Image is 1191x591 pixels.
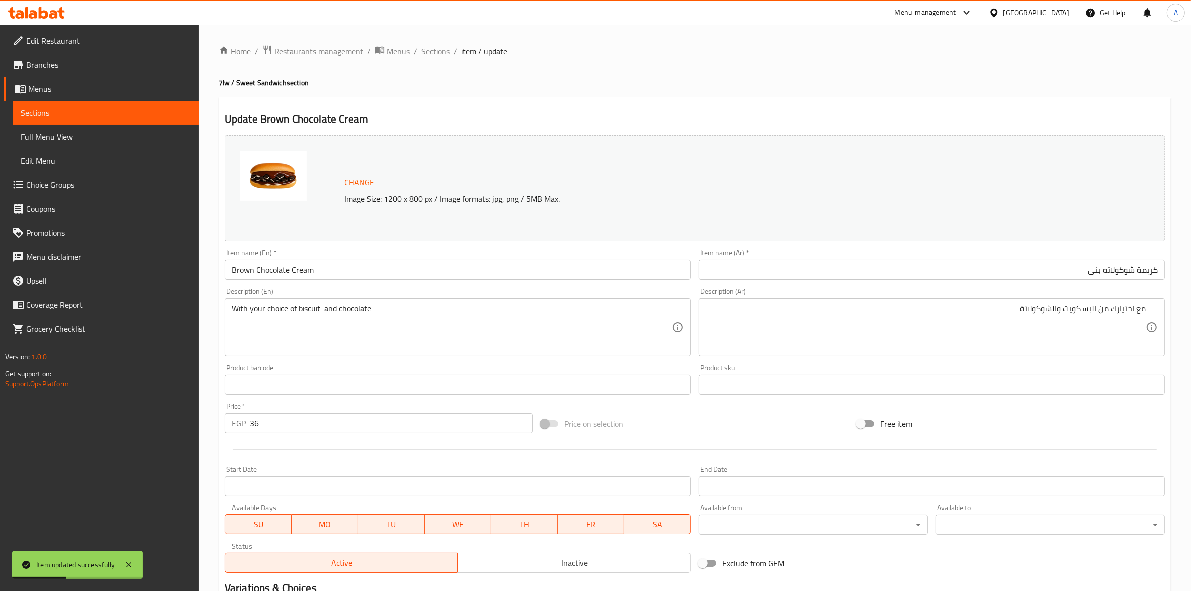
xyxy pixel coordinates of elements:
button: Active [225,553,458,573]
div: Menu-management [895,7,956,19]
span: Choice Groups [26,179,191,191]
a: Edit Restaurant [4,29,199,53]
a: Upsell [4,269,199,293]
nav: breadcrumb [219,45,1171,58]
span: Upsell [26,275,191,287]
button: Inactive [457,553,691,573]
button: TU [358,514,425,534]
span: Coverage Report [26,299,191,311]
span: Inactive [462,556,687,570]
span: Coupons [26,203,191,215]
div: ​ [936,515,1165,535]
input: Please enter product sku [699,375,1165,395]
button: WE [425,514,491,534]
span: Menus [28,83,191,95]
a: Sections [13,101,199,125]
a: Support.OpsPlatform [5,377,69,390]
a: Choice Groups [4,173,199,197]
a: Menus [375,45,410,58]
h2: Update Brown Chocolate Cream [225,112,1165,127]
a: Coverage Report [4,293,199,317]
li: / [367,45,371,57]
input: Enter name En [225,260,691,280]
p: Image Size: 1200 x 800 px / Image formats: jpg, png / 5MB Max. [340,193,1022,205]
span: Edit Restaurant [26,35,191,47]
span: Change [344,175,374,190]
span: Menus [387,45,410,57]
span: Sections [21,107,191,119]
span: Restaurants management [274,45,363,57]
button: SA [624,514,691,534]
span: TU [362,517,421,532]
span: Grocery Checklist [26,323,191,335]
a: Edit Menu [13,149,199,173]
button: Change [340,172,378,193]
span: A [1174,7,1178,18]
textarea: مع اختيارك من البسكويت والشوكولاتة [706,304,1146,351]
span: WE [429,517,487,532]
span: 1.0.0 [31,350,47,363]
span: Version: [5,350,30,363]
span: FR [562,517,620,532]
span: Active [229,556,454,570]
input: Enter name Ar [699,260,1165,280]
li: / [414,45,417,57]
button: SU [225,514,292,534]
div: Item updated successfully [36,559,115,570]
a: Grocery Checklist [4,317,199,341]
span: Edit Menu [21,155,191,167]
button: TH [491,514,558,534]
span: Exclude from GEM [722,557,784,569]
a: Branches [4,53,199,77]
div: [GEOGRAPHIC_DATA] [1003,7,1069,18]
p: EGP [232,417,246,429]
button: FR [558,514,624,534]
span: Free item [880,418,912,430]
a: Menu disclaimer [4,245,199,269]
span: Full Menu View [21,131,191,143]
a: Coupons [4,197,199,221]
a: Sections [421,45,450,57]
span: item / update [461,45,507,57]
a: Menus [4,77,199,101]
textarea: With your choice of biscuit and chocolate [232,304,672,351]
input: Please enter product barcode [225,375,691,395]
a: Restaurants management [262,45,363,58]
span: SA [628,517,687,532]
span: TH [495,517,554,532]
span: Price on selection [564,418,623,430]
a: Home [219,45,251,57]
input: Please enter price [250,413,533,433]
div: ​ [699,515,928,535]
span: Get support on: [5,367,51,380]
span: Menu disclaimer [26,251,191,263]
h4: 7lw / Sweet Sandwich section [219,78,1171,88]
li: / [255,45,258,57]
span: Promotions [26,227,191,239]
span: MO [296,517,354,532]
img: mmw_638933150530701885 [240,151,307,201]
span: Branches [26,59,191,71]
a: Promotions [4,221,199,245]
a: Full Menu View [13,125,199,149]
li: / [454,45,457,57]
button: MO [292,514,358,534]
span: SU [229,517,288,532]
